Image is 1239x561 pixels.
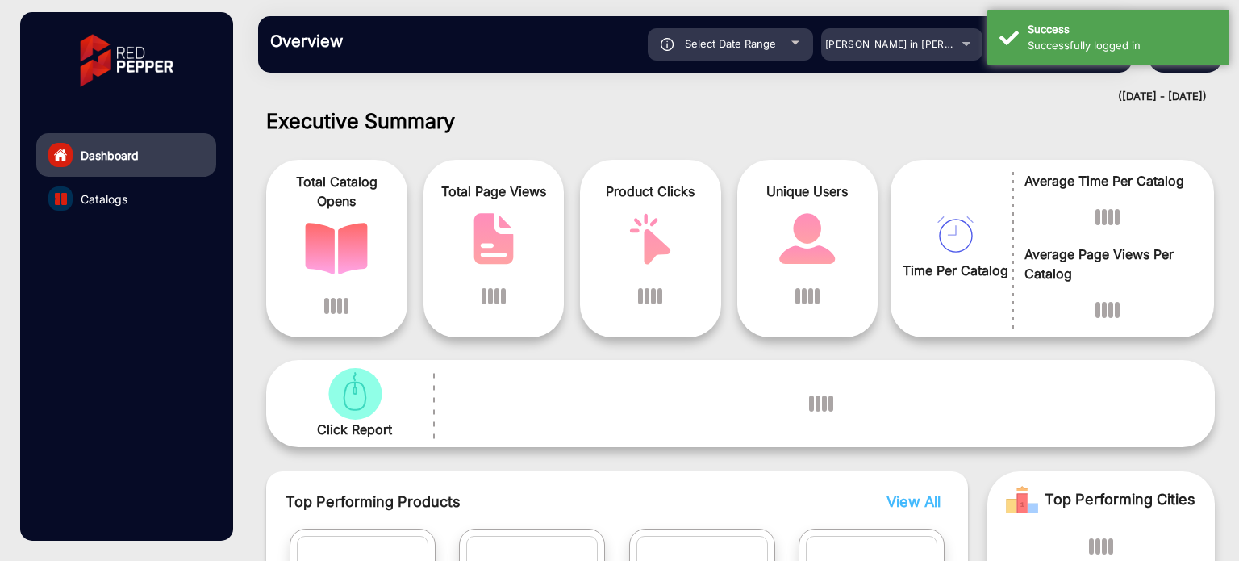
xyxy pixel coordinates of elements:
span: Total Catalog Opens [278,172,395,211]
span: Total Page Views [436,182,553,201]
span: Unique Users [749,182,866,201]
span: Average Page Views Per Catalog [1024,245,1190,283]
span: Catalogs [81,190,127,207]
h1: Executive Summary [266,109,1215,133]
span: View All [886,493,941,510]
img: home [53,148,68,162]
h3: Overview [270,31,496,51]
img: catalog [462,213,525,265]
img: catalog [619,213,682,265]
a: Catalogs [36,177,216,220]
span: Top Performing Cities [1045,484,1195,516]
span: Click Report [317,420,392,439]
div: ([DATE] - [DATE]) [242,89,1207,105]
img: catalog [55,193,67,205]
a: Dashboard [36,133,216,177]
span: Dashboard [81,147,139,164]
div: Successfully logged in [1028,38,1217,54]
img: catalog [305,223,368,274]
button: View All [882,491,937,513]
img: catalog [323,368,386,420]
span: Product Clicks [592,182,709,201]
img: icon [661,38,674,51]
span: Select Date Range [685,37,776,50]
img: catalog [937,216,974,253]
img: Rank image [1006,484,1038,516]
div: Success [1028,22,1217,38]
img: catalog [776,213,839,265]
span: [PERSON_NAME] in [PERSON_NAME] [825,38,1003,50]
img: vmg-logo [69,20,185,101]
span: Average Time Per Catalog [1024,171,1190,190]
span: Top Performing Products [286,491,789,513]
